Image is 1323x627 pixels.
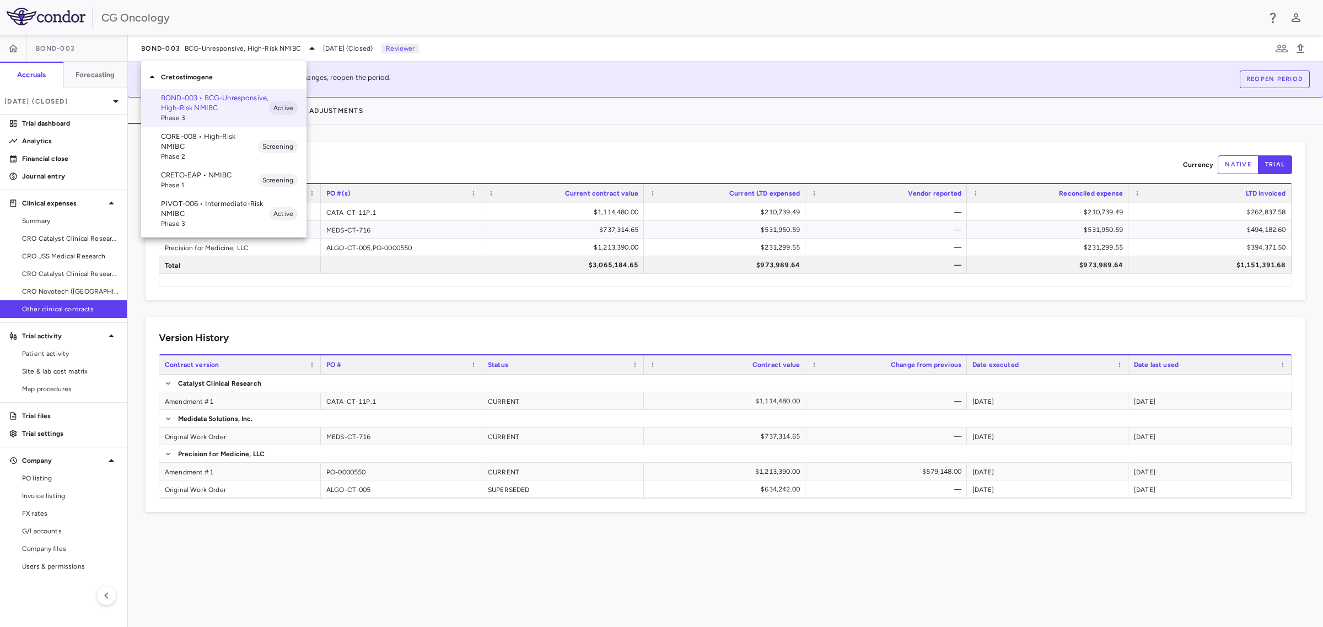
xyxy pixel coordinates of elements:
[161,152,258,161] span: Phase 2
[141,166,306,194] div: CRETO-EAP • NMIBCPhase 1Screening
[141,127,306,166] div: CORE-008 • High-Risk NMIBCPhase 2Screening
[141,66,306,89] div: Cretostimogene
[161,72,306,82] p: Cretostimogene
[141,89,306,127] div: BOND-003 • BCG-Unresponsive, High-Risk NMIBCPhase 3Active
[269,209,298,219] span: Active
[269,103,298,113] span: Active
[258,142,298,152] span: Screening
[161,219,269,229] span: Phase 3
[161,113,269,123] span: Phase 3
[161,199,269,219] p: PIVOT-006 • Intermediate-Risk NMIBC
[258,175,298,185] span: Screening
[161,170,258,180] p: CRETO-EAP • NMIBC
[161,180,258,190] span: Phase 1
[161,93,269,113] p: BOND-003 • BCG-Unresponsive, High-Risk NMIBC
[161,132,258,152] p: CORE-008 • High-Risk NMIBC
[141,194,306,233] div: PIVOT-006 • Intermediate-Risk NMIBCPhase 3Active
